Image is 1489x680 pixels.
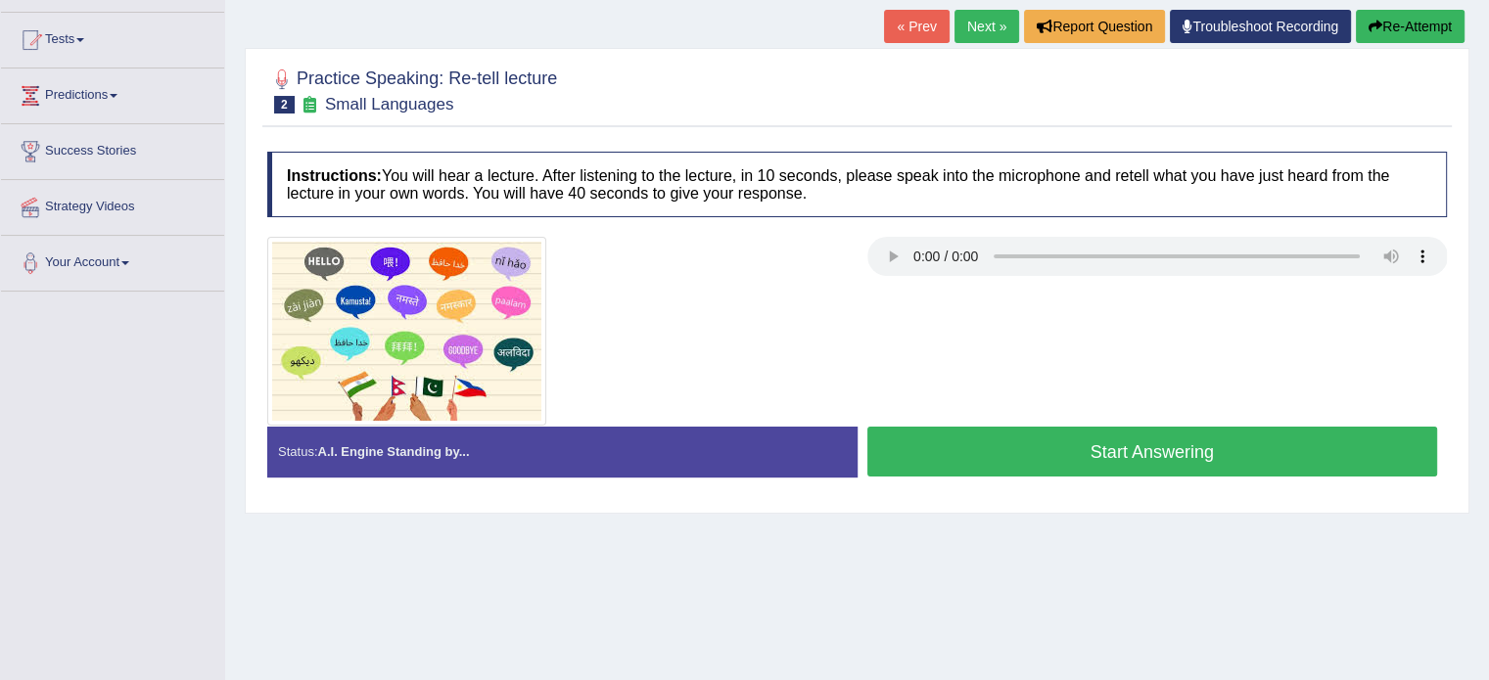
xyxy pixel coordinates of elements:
[1,124,224,173] a: Success Stories
[1,236,224,285] a: Your Account
[1,180,224,229] a: Strategy Videos
[300,96,320,114] small: Exam occurring question
[267,152,1447,217] h4: You will hear a lecture. After listening to the lecture, in 10 seconds, please speak into the mic...
[884,10,949,43] a: « Prev
[267,65,557,113] h2: Practice Speaking: Re-tell lecture
[867,427,1438,476] button: Start Answering
[1024,10,1165,43] button: Report Question
[274,96,295,113] span: 2
[1170,10,1351,43] a: Troubleshoot Recording
[317,444,469,459] strong: A.I. Engine Standing by...
[1,13,224,62] a: Tests
[267,427,858,476] div: Status:
[287,167,382,184] b: Instructions:
[954,10,1019,43] a: Next »
[1,68,224,117] a: Predictions
[325,95,453,113] small: Small Languages
[1356,10,1465,43] button: Re-Attempt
